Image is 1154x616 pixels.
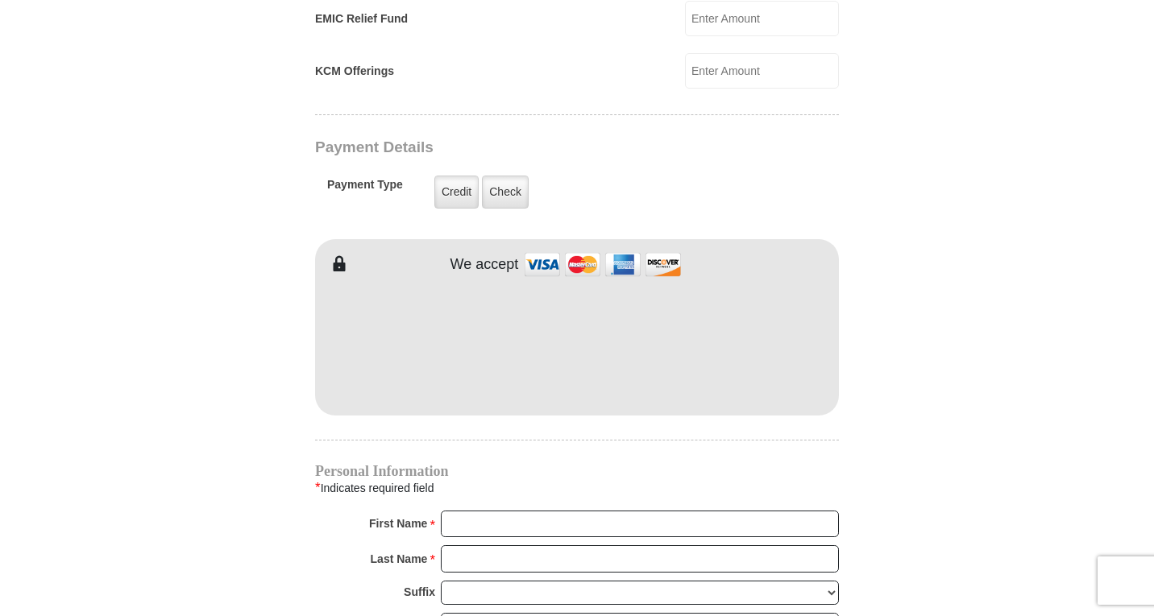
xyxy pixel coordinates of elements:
input: Enter Amount [685,1,839,36]
strong: Last Name [371,548,428,570]
h4: We accept [450,256,519,274]
label: EMIC Relief Fund [315,10,408,27]
h3: Payment Details [315,138,726,157]
h4: Personal Information [315,465,839,478]
input: Enter Amount [685,53,839,89]
h5: Payment Type [327,178,403,200]
label: Check [482,176,529,209]
div: Indicates required field [315,478,839,498]
strong: Suffix [404,581,435,603]
label: Credit [434,176,479,209]
strong: First Name [369,512,427,535]
img: credit cards accepted [522,247,683,282]
label: KCM Offerings [315,63,394,80]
